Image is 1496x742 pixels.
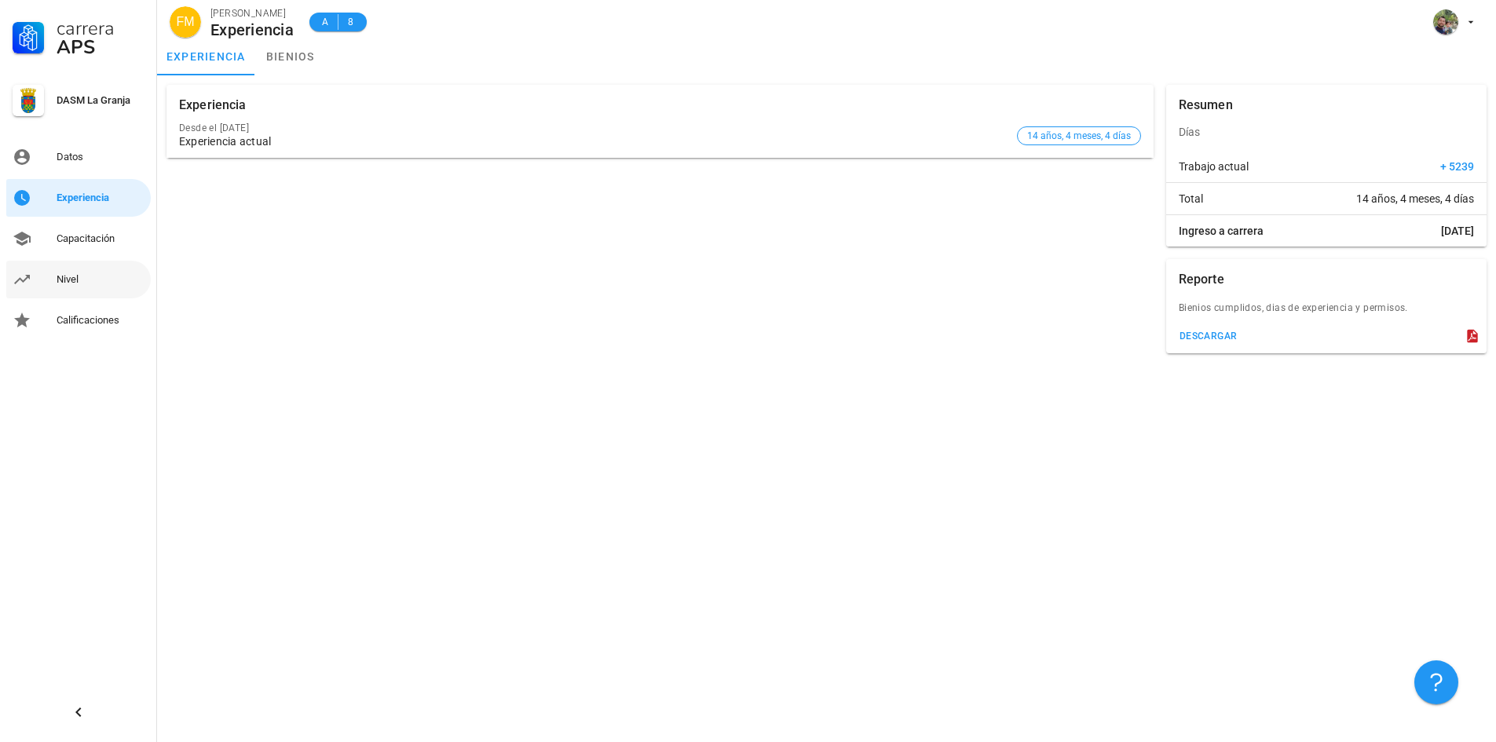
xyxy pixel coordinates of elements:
div: Reporte [1179,259,1224,300]
div: Datos [57,151,144,163]
span: Ingreso a carrera [1179,223,1264,239]
a: Calificaciones [6,302,151,339]
div: Capacitación [57,232,144,245]
span: Total [1179,191,1203,207]
div: Bienios cumplidos, dias de experiencia y permisos. [1166,300,1487,325]
a: Experiencia [6,179,151,217]
span: 14 años, 4 meses, 4 días [1356,191,1474,207]
span: A [319,14,331,30]
span: + 5239 [1440,159,1474,174]
div: Calificaciones [57,314,144,327]
span: 14 años, 4 meses, 4 días [1027,127,1131,144]
div: [PERSON_NAME] [210,5,294,21]
div: avatar [170,6,201,38]
div: Experiencia actual [179,135,1011,148]
div: Resumen [1179,85,1233,126]
span: 8 [345,14,357,30]
div: DASM La Granja [57,94,144,107]
button: descargar [1172,325,1244,347]
div: avatar [1433,9,1458,35]
div: descargar [1179,331,1238,342]
div: Experiencia [179,85,247,126]
div: APS [57,38,144,57]
div: Desde el [DATE] [179,122,1011,133]
span: [DATE] [1441,223,1474,239]
a: Datos [6,138,151,176]
a: Nivel [6,261,151,298]
div: Nivel [57,273,144,286]
a: Capacitación [6,220,151,258]
div: Experiencia [210,21,294,38]
div: Días [1166,113,1487,151]
a: experiencia [157,38,255,75]
div: Experiencia [57,192,144,204]
span: Trabajo actual [1179,159,1249,174]
div: Carrera [57,19,144,38]
span: FM [176,6,194,38]
a: bienios [255,38,326,75]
